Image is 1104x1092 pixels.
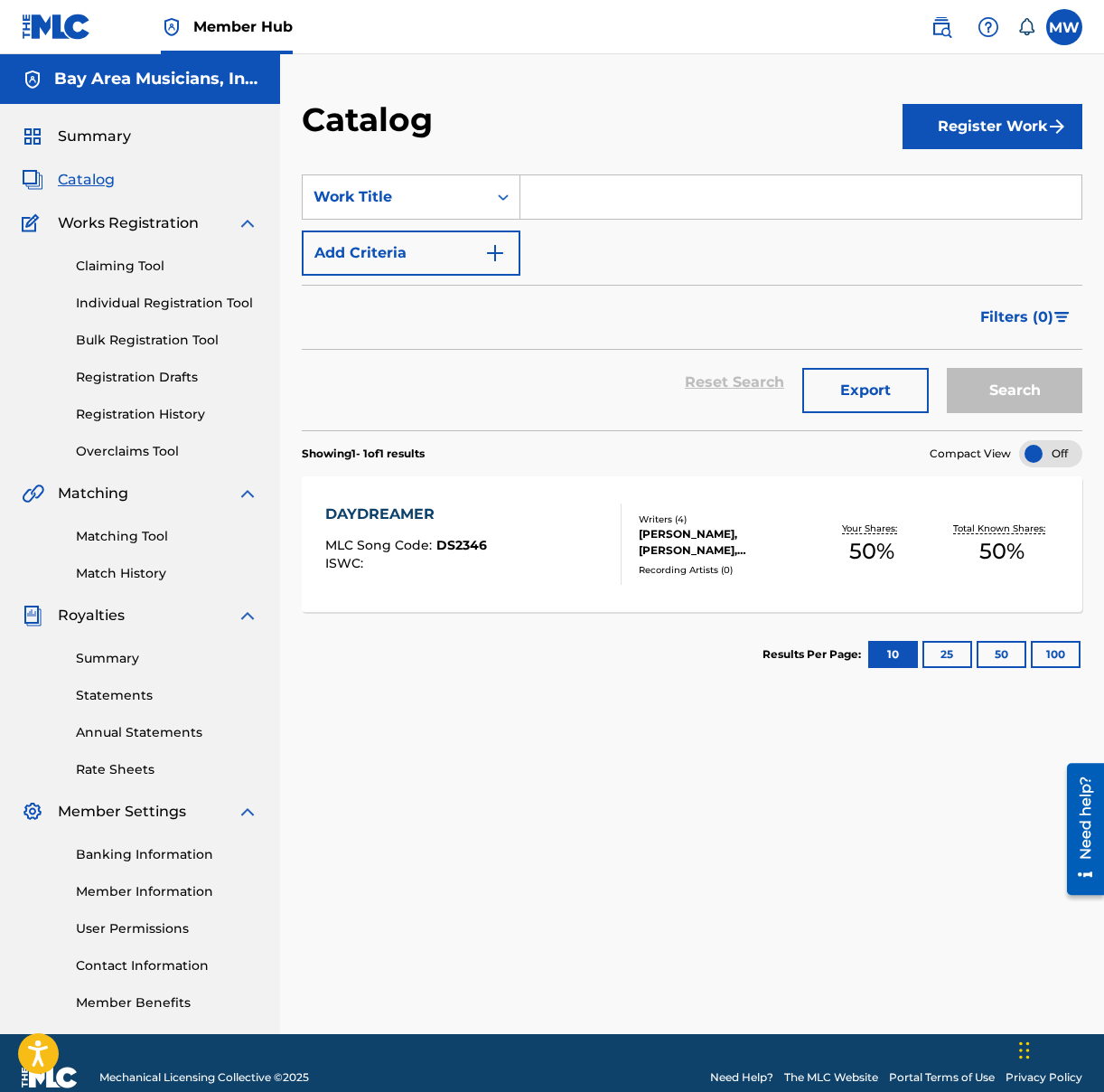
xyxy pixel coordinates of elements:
img: filter [1054,312,1070,323]
div: Recording Artists ( 0 ) [639,563,807,577]
div: Work Title [313,186,476,208]
a: Match History [76,564,258,583]
button: Export [802,368,929,413]
img: expand [237,605,258,626]
div: Writers ( 4 ) [639,513,807,526]
span: Member Settings [58,801,186,823]
p: Results Per Page: [763,646,865,663]
a: Annual Statements [76,723,258,742]
iframe: Resource Center [1053,757,1104,902]
h2: Catalog [302,99,442,140]
a: CatalogCatalog [22,169,115,191]
img: Catalog [22,169,43,191]
img: expand [237,801,258,823]
a: Banking Information [76,845,258,864]
span: Matching [58,483,128,504]
h5: Bay Area Musicians, Inc. [54,69,258,89]
a: Matching Tool [76,527,258,546]
a: Claiming Tool [76,257,258,276]
button: Register Work [903,104,1082,149]
button: 50 [977,641,1026,668]
img: search [931,16,952,38]
div: User Menu [1046,9,1082,45]
span: 50 % [979,535,1024,568]
span: ISWC : [325,555,368,571]
span: 50 % [849,535,894,568]
span: Compact View [930,446,1011,462]
img: Member Settings [22,801,43,823]
a: Contact Information [76,956,258,975]
button: 25 [922,641,972,668]
span: Works Registration [58,212,199,234]
a: Member Information [76,882,258,901]
span: DS2346 [436,537,487,553]
a: DAYDREAMERMLC Song Code:DS2346ISWC:Writers (4)[PERSON_NAME], [PERSON_NAME], [PERSON_NAME], [PERSO... [302,476,1082,612]
a: SummarySummary [22,126,131,147]
img: logo [22,1067,78,1088]
a: The MLC Website [784,1069,878,1086]
button: Add Criteria [302,231,520,276]
a: Public Search [923,9,959,45]
div: [PERSON_NAME], [PERSON_NAME], [PERSON_NAME], [PERSON_NAME] [639,526,807,559]
a: Overclaims Tool [76,442,258,461]
img: Royalties [22,605,43,626]
img: Matching [22,483,44,504]
span: Summary [58,126,131,147]
img: Top Rightsholder [161,16,182,38]
p: Your Shares: [842,522,902,535]
div: Notifications [1017,18,1035,36]
a: Registration Drafts [76,368,258,387]
img: expand [237,483,258,504]
a: Member Benefits [76,993,258,1012]
span: Royalties [58,605,125,626]
img: 9d2ae6d4665cec9f34b9.svg [484,242,506,264]
form: Search Form [302,174,1082,430]
a: Summary [76,649,258,668]
img: Works Registration [22,212,45,234]
a: Rate Sheets [76,760,258,779]
img: help [978,16,999,38]
span: Mechanical Licensing Collective © 2025 [99,1069,309,1086]
img: MLC Logo [22,14,91,40]
a: Individual Registration Tool [76,294,258,313]
div: Help [970,9,1006,45]
a: Portal Terms of Use [889,1069,995,1086]
a: Need Help? [710,1069,773,1086]
span: Catalog [58,169,115,191]
div: DAYDREAMER [325,504,487,525]
span: Filters ( 0 ) [980,306,1053,328]
iframe: Chat Widget [1014,1005,1104,1092]
a: User Permissions [76,919,258,938]
span: Member Hub [193,16,293,37]
a: Bulk Registration Tool [76,331,258,350]
a: Registration History [76,405,258,424]
img: Summary [22,126,43,147]
p: Total Known Shares: [953,522,1050,535]
img: Accounts [22,69,43,90]
button: 100 [1031,641,1081,668]
a: Privacy Policy [1006,1069,1082,1086]
span: MLC Song Code : [325,537,436,553]
button: 10 [868,641,918,668]
img: expand [237,212,258,234]
button: Filters (0) [969,295,1082,340]
img: f7272a7cc735f4ea7f67.svg [1046,116,1068,137]
p: Showing 1 - 1 of 1 results [302,446,425,462]
a: Statements [76,686,258,705]
div: Drag [1019,1023,1030,1078]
